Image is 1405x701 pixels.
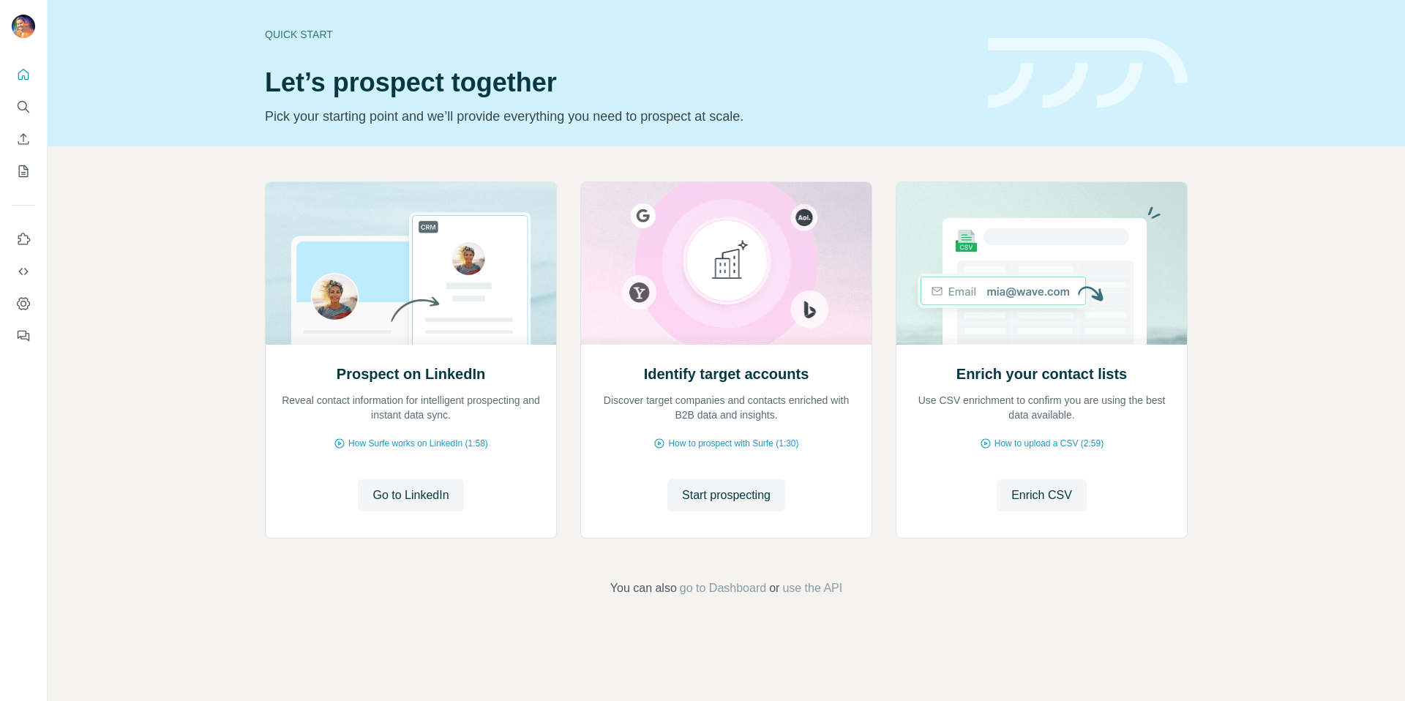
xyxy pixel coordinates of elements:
h2: Prospect on LinkedIn [337,364,485,384]
span: You can also [610,580,677,597]
h2: Enrich your contact lists [956,364,1127,384]
button: Dashboard [12,290,35,317]
button: Use Surfe API [12,258,35,285]
button: Use Surfe on LinkedIn [12,226,35,252]
span: Start prospecting [682,487,771,504]
p: Pick your starting point and we’ll provide everything you need to prospect at scale. [265,106,970,127]
button: Search [12,94,35,120]
img: Identify target accounts [580,182,872,345]
button: Enrich CSV [997,479,1087,511]
button: Quick start [12,61,35,88]
span: How Surfe works on LinkedIn (1:58) [348,437,488,450]
button: Start prospecting [667,479,785,511]
img: Prospect on LinkedIn [265,182,557,345]
button: go to Dashboard [680,580,766,597]
p: Discover target companies and contacts enriched with B2B data and insights. [596,393,857,422]
h2: Identify target accounts [644,364,809,384]
button: Enrich CSV [12,126,35,152]
img: banner [988,38,1188,109]
div: Quick start [265,27,970,42]
span: Enrich CSV [1011,487,1072,504]
button: use the API [782,580,842,597]
span: How to prospect with Surfe (1:30) [668,437,798,450]
p: Reveal contact information for intelligent prospecting and instant data sync. [280,393,542,422]
p: Use CSV enrichment to confirm you are using the best data available. [911,393,1172,422]
button: Feedback [12,323,35,349]
span: How to upload a CSV (2:59) [994,437,1104,450]
span: or [769,580,779,597]
h1: Let’s prospect together [265,68,970,97]
img: Avatar [12,15,35,38]
img: Enrich your contact lists [896,182,1188,345]
span: Go to LinkedIn [372,487,449,504]
button: Go to LinkedIn [358,479,463,511]
button: My lists [12,158,35,184]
